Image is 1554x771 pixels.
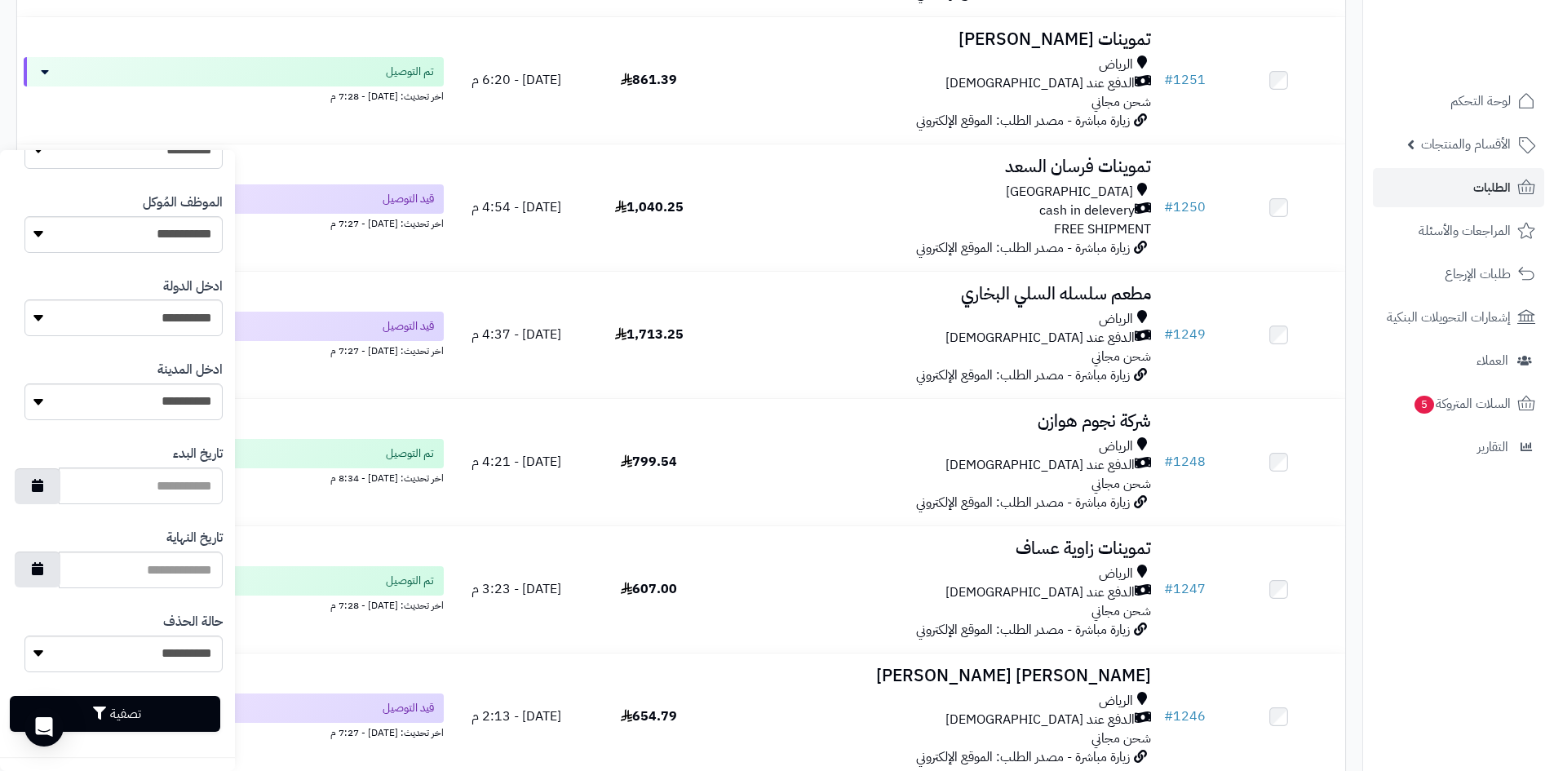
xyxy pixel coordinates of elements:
span: لوحة التحكم [1450,90,1511,113]
span: الطلبات [1473,176,1511,199]
span: تم التوصيل [386,445,434,462]
span: [DATE] - 2:13 م [472,707,561,726]
span: قيد التوصيل [383,191,434,207]
span: تم التوصيل [386,573,434,589]
span: الرياض [1099,310,1133,329]
a: طلبات الإرجاع [1373,255,1544,294]
span: 654.79 [621,707,677,726]
span: زيارة مباشرة - مصدر الطلب: الموقع الإلكتروني [916,111,1130,131]
span: السلات المتروكة [1413,392,1511,415]
span: قيد التوصيل [383,318,434,335]
span: # [1164,579,1173,599]
h3: [PERSON_NAME] [PERSON_NAME] [722,667,1151,685]
span: قيد التوصيل [383,700,434,716]
span: شحن مجاني [1091,347,1151,366]
span: [DATE] - 4:21 م [472,452,561,472]
span: 607.00 [621,579,677,599]
img: logo-2.png [1443,42,1539,76]
span: # [1164,325,1173,344]
label: ادخل الدولة [163,277,223,296]
label: ادخل المدينة [157,361,223,379]
span: تم التوصيل [386,64,434,80]
span: الدفع عند [DEMOGRAPHIC_DATA] [945,583,1135,602]
label: تاريخ النهاية [166,529,223,547]
a: #1249 [1164,325,1206,344]
a: #1246 [1164,707,1206,726]
span: الرياض [1099,55,1133,74]
span: الرياض [1099,692,1133,711]
span: زيارة مباشرة - مصدر الطلب: الموقع الإلكتروني [916,366,1130,385]
label: حالة الحذف [163,613,223,631]
a: لوحة التحكم [1373,82,1544,121]
a: السلات المتروكة5 [1373,384,1544,423]
span: [DATE] - 4:54 م [472,197,561,217]
h3: تموينات زاوية عساف [722,539,1151,558]
span: زيارة مباشرة - مصدر الطلب: الموقع الإلكتروني [916,493,1130,512]
span: 1,040.25 [615,197,684,217]
span: # [1164,707,1173,726]
h3: تموينات [PERSON_NAME] [722,30,1151,49]
button: تصفية [10,696,220,732]
a: إشعارات التحويلات البنكية [1373,298,1544,337]
span: الرياض [1099,565,1133,583]
span: # [1164,452,1173,472]
a: التقارير [1373,428,1544,467]
span: [GEOGRAPHIC_DATA] [1006,183,1133,202]
label: تاريخ البدء [173,445,223,463]
span: شحن مجاني [1091,474,1151,494]
h3: شركة نجوم هوازن [722,412,1151,431]
span: زيارة مباشرة - مصدر الطلب: الموقع الإلكتروني [916,747,1130,767]
span: العملاء [1477,349,1508,372]
span: شحن مجاني [1091,92,1151,112]
span: الدفع عند [DEMOGRAPHIC_DATA] [945,456,1135,475]
a: العملاء [1373,341,1544,380]
span: 799.54 [621,452,677,472]
span: cash in delevery [1039,202,1135,220]
span: الدفع عند [DEMOGRAPHIC_DATA] [945,74,1135,93]
span: FREE SHIPMENT [1054,219,1151,239]
span: طلبات الإرجاع [1445,263,1511,286]
span: 1,713.25 [615,325,684,344]
div: اخر تحديث: [DATE] - 7:28 م [24,86,444,104]
span: 5 [1415,396,1434,414]
a: المراجعات والأسئلة [1373,211,1544,250]
h3: مطعم سلسله السلي البخاري [722,285,1151,304]
label: الموظف المُوكل [143,193,223,212]
span: 861.39 [621,70,677,90]
span: الأقسام والمنتجات [1421,133,1511,156]
span: المراجعات والأسئلة [1419,219,1511,242]
span: # [1164,197,1173,217]
a: #1248 [1164,452,1206,472]
span: الرياض [1099,437,1133,456]
span: [DATE] - 6:20 م [472,70,561,90]
span: شحن مجاني [1091,601,1151,621]
span: [DATE] - 3:23 م [472,579,561,599]
a: #1250 [1164,197,1206,217]
span: الدفع عند [DEMOGRAPHIC_DATA] [945,329,1135,348]
span: زيارة مباشرة - مصدر الطلب: الموقع الإلكتروني [916,238,1130,258]
span: شحن مجاني [1091,729,1151,748]
div: Open Intercom Messenger [24,707,64,747]
span: التقارير [1477,436,1508,459]
h3: تموينات فرسان السعد [722,157,1151,176]
span: إشعارات التحويلات البنكية [1387,306,1511,329]
span: [DATE] - 4:37 م [472,325,561,344]
span: # [1164,70,1173,90]
a: #1247 [1164,579,1206,599]
span: الدفع عند [DEMOGRAPHIC_DATA] [945,711,1135,729]
a: #1251 [1164,70,1206,90]
a: الطلبات [1373,168,1544,207]
span: زيارة مباشرة - مصدر الطلب: الموقع الإلكتروني [916,620,1130,640]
